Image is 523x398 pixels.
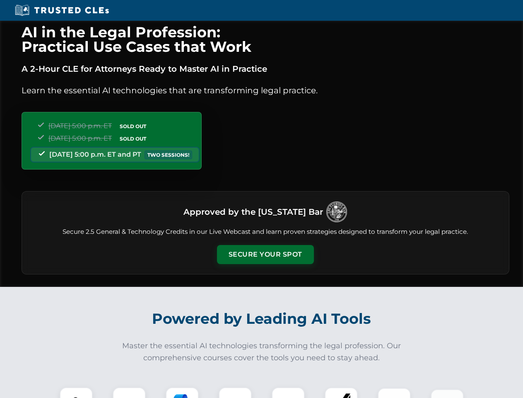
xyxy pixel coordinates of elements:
img: Trusted CLEs [12,4,111,17]
h2: Powered by Leading AI Tools [32,304,491,333]
span: SOLD OUT [117,122,149,131]
p: Secure 2.5 General & Technology Credits in our Live Webcast and learn proven strategies designed ... [32,227,499,237]
img: Logo [326,201,347,222]
span: [DATE] 5:00 p.m. ET [48,122,112,130]
p: Learn the essential AI technologies that are transforming legal practice. [22,84,509,97]
p: A 2-Hour CLE for Attorneys Ready to Master AI in Practice [22,62,509,75]
span: [DATE] 5:00 p.m. ET [48,134,112,142]
button: Secure Your Spot [217,245,314,264]
p: Master the essential AI technologies transforming the legal profession. Our comprehensive courses... [117,340,407,364]
h1: AI in the Legal Profession: Practical Use Cases that Work [22,25,509,54]
h3: Approved by the [US_STATE] Bar [183,204,323,219]
span: SOLD OUT [117,134,149,143]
